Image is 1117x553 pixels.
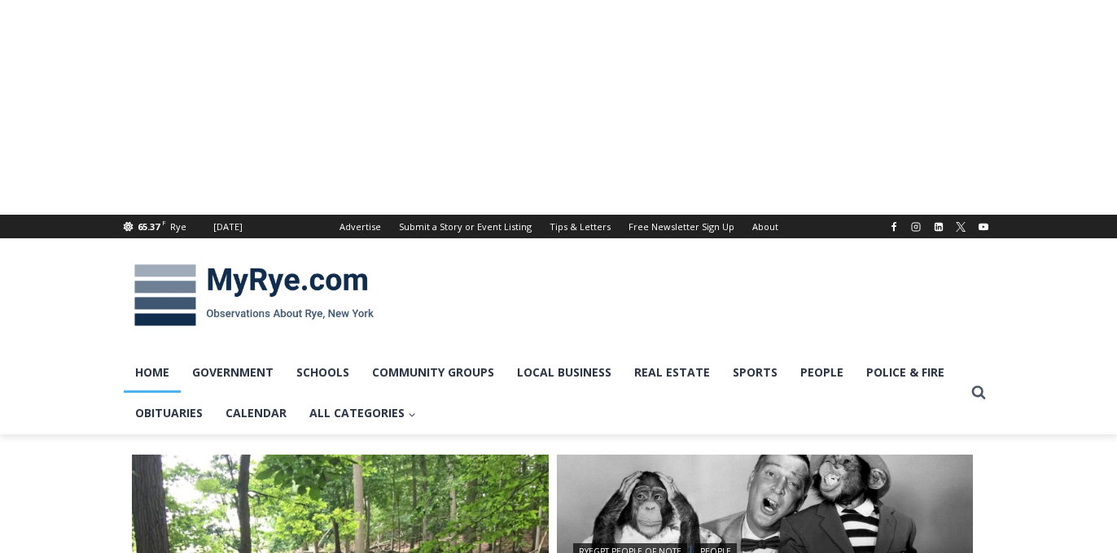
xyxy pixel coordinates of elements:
[331,215,390,238] a: Advertise
[298,393,427,433] a: All Categories
[743,215,787,238] a: About
[884,217,904,237] a: Facebook
[124,352,964,434] nav: Primary Navigation
[213,220,243,234] div: [DATE]
[541,215,620,238] a: Tips & Letters
[964,378,993,407] button: View Search Form
[124,393,214,433] a: Obituaries
[138,220,160,233] span: 65.37
[214,393,298,433] a: Calendar
[623,352,721,393] a: Real Estate
[974,217,993,237] a: YouTube
[620,215,743,238] a: Free Newsletter Sign Up
[162,218,166,227] span: F
[789,352,855,393] a: People
[361,352,506,393] a: Community Groups
[855,352,956,393] a: Police & Fire
[390,215,541,238] a: Submit a Story or Event Listing
[929,217,948,237] a: Linkedin
[721,352,789,393] a: Sports
[285,352,361,393] a: Schools
[181,352,285,393] a: Government
[906,217,926,237] a: Instagram
[951,217,970,237] a: X
[309,404,416,422] span: All Categories
[331,215,787,238] nav: Secondary Navigation
[506,352,623,393] a: Local Business
[124,352,181,393] a: Home
[170,220,186,234] div: Rye
[124,253,384,337] img: MyRye.com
